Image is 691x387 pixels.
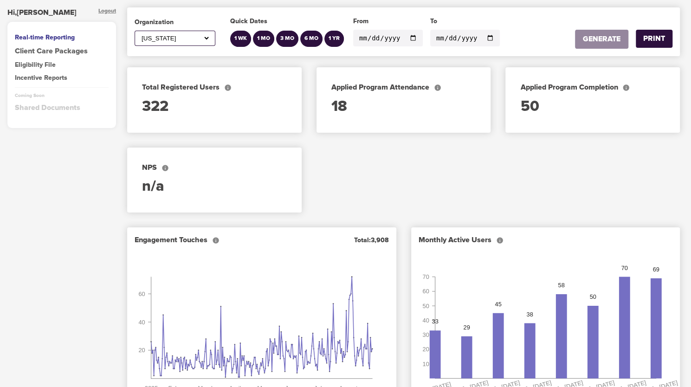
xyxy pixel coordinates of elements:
[300,31,323,47] button: 6 MO
[422,346,429,353] tspan: 20
[353,17,423,26] div: From
[138,318,145,325] tspan: 40
[142,176,287,198] div: n/a
[496,237,504,244] svg: Monthly Active Users. The 30 day rolling count of active users
[331,82,476,93] div: Applied Program Attendance
[575,30,628,49] button: GENERATE
[589,293,596,300] tspan: 50
[434,84,441,91] svg: The total number of participants who attended an Applied Program (live and recorded) during the p...
[98,7,116,18] div: Logout
[304,35,318,43] div: 6 MO
[432,318,438,325] tspan: 33
[329,35,340,43] div: 1 YR
[15,73,109,83] div: Incentive Reports
[324,31,344,47] button: 1 YR
[430,17,500,26] div: To
[558,282,564,289] tspan: 58
[422,303,429,310] tspan: 50
[138,347,145,354] tspan: 20
[583,34,620,45] div: GENERATE
[422,273,429,280] tspan: 70
[621,264,627,271] tspan: 70
[15,46,109,57] a: Client Care Packages
[161,164,169,172] svg: A widely used satisfaction measure to determine a customer's propensity to recommend the service ...
[526,311,533,318] tspan: 38
[520,97,665,118] div: 50
[643,33,665,44] div: PRINT
[135,18,215,27] div: Organization
[230,31,251,47] button: 1 WK
[142,162,287,173] div: NPS
[422,288,429,295] tspan: 60
[463,324,470,331] tspan: 29
[422,361,429,368] tspan: 10
[331,97,476,118] div: 18
[422,317,429,324] tspan: 40
[142,97,287,118] div: 322
[652,266,659,273] tspan: 69
[15,92,109,99] div: Coming Soon
[15,33,109,42] div: Real-time Reporting
[135,235,220,245] div: Engagement Touches
[7,7,77,18] div: Hi, [PERSON_NAME]
[142,82,287,93] div: Total Registered Users
[495,301,501,308] tspan: 45
[234,35,247,43] div: 1 WK
[138,290,145,297] tspan: 60
[15,103,109,113] div: Shared Documents
[15,60,109,70] div: Eligibility File
[419,235,504,245] div: Monthly Active Users
[253,31,274,47] button: 1 MO
[224,84,232,91] svg: The total number of participants who created accounts for eM Life.
[257,35,270,43] div: 1 MO
[636,30,672,48] button: PRINT
[276,31,298,47] button: 3 MO
[422,331,429,338] tspan: 30
[520,82,665,93] div: Applied Program Completion
[280,35,294,43] div: 3 MO
[622,84,630,91] svg: The percentage of unique participants who completed at least 70% of the Applied Programs.
[354,236,389,245] div: Total: 3,908
[230,17,346,26] div: Quick Dates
